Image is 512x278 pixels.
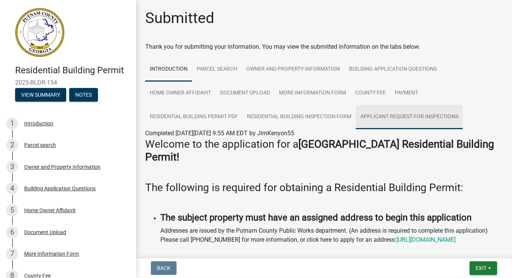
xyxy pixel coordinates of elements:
[145,57,192,82] a: Introduction
[24,121,53,126] div: Introduction
[145,130,294,137] span: Completed [DATE][DATE] 9:55 AM EDT by JimKenyon55
[15,88,66,102] button: View Summary
[24,164,101,170] div: Owner and Property Information
[390,81,423,105] a: Payment
[69,92,98,98] wm-modal-confirm: Notes
[6,182,18,195] div: 4
[275,81,351,105] a: More Information Form
[145,42,503,51] div: Thank you for submitting your information. You may view the submitted information on the tabs below.
[160,226,503,244] p: Addresses are issued by the Putnam County Public Works department. (An address is required to com...
[6,139,18,151] div: 2
[24,142,56,148] div: Parcel search
[6,117,18,130] div: 1
[216,81,275,105] a: Document Upload
[351,81,390,105] a: County Fee
[145,181,503,194] h3: The following is required for obtaining a Residential Building Permit:
[356,105,463,129] a: Applicant Request for Inspections
[24,230,66,235] div: Document Upload
[242,105,356,129] a: Residential Building Inspection Form
[24,186,96,191] div: Building Application Questions
[145,81,216,105] a: Home Owner Affidavit
[6,226,18,238] div: 6
[69,88,98,102] button: Notes
[15,79,121,86] span: 2025-BLDR-154
[145,9,214,27] h1: Submitted
[145,138,494,163] strong: [GEOGRAPHIC_DATA] Residential Building Permit!
[15,65,130,76] h4: Residential Building Permit
[344,57,441,82] a: Building Application Questions
[476,265,487,271] span: Exit
[6,161,18,173] div: 3
[145,105,242,129] a: Residential Building Permit PDF
[151,261,177,275] button: Back
[15,92,66,98] wm-modal-confirm: Summary
[242,57,344,82] a: Owner and Property Information
[6,248,18,260] div: 7
[145,138,503,163] h3: Welcome to the application for a
[24,208,76,213] div: Home Owner Affidavit
[192,57,242,82] a: Parcel search
[6,204,18,216] div: 5
[470,261,497,275] button: Exit
[24,251,79,256] div: More Information Form
[15,8,64,57] img: Putnam County, Georgia
[157,265,171,271] span: Back
[160,212,472,223] strong: The subject property must have an assigned address to begin this application
[396,236,456,243] a: [URL][DOMAIN_NAME]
